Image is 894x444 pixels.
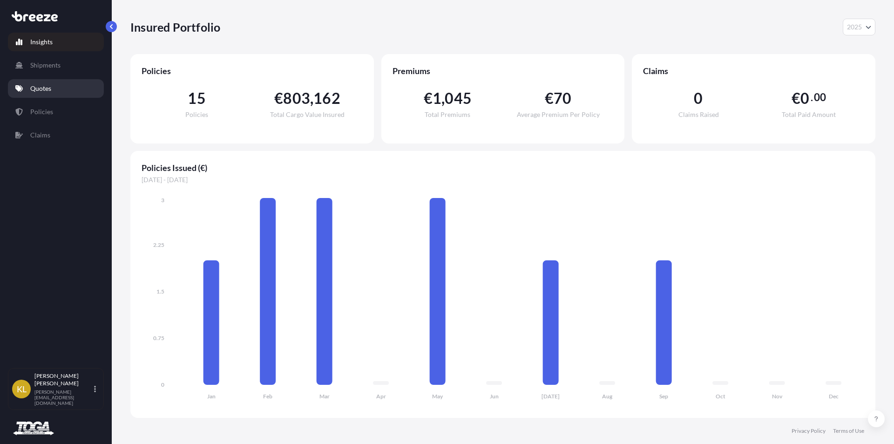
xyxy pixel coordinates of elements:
[161,381,164,388] tspan: 0
[142,65,363,76] span: Policies
[156,288,164,295] tspan: 1.5
[678,111,719,118] span: Claims Raised
[130,20,220,34] p: Insured Portfolio
[185,111,208,118] span: Policies
[782,111,836,118] span: Total Paid Amount
[274,91,283,106] span: €
[716,393,725,400] tspan: Oct
[8,126,104,144] a: Claims
[833,427,864,435] a: Terms of Use
[263,393,272,400] tspan: Feb
[376,393,386,400] tspan: Apr
[34,372,92,387] p: [PERSON_NAME] [PERSON_NAME]
[811,94,813,101] span: .
[800,91,809,106] span: 0
[432,393,443,400] tspan: May
[17,384,27,394] span: KL
[441,91,445,106] span: ,
[490,393,499,400] tspan: Jun
[8,102,104,121] a: Policies
[814,94,826,101] span: 00
[142,175,864,184] span: [DATE] - [DATE]
[310,91,313,106] span: ,
[30,130,50,140] p: Claims
[161,197,164,204] tspan: 3
[425,111,470,118] span: Total Premiums
[8,79,104,98] a: Quotes
[153,335,164,342] tspan: 0.75
[433,91,441,106] span: 1
[30,61,61,70] p: Shipments
[34,389,92,406] p: [PERSON_NAME][EMAIL_ADDRESS][DOMAIN_NAME]
[8,33,104,51] a: Insights
[30,37,53,47] p: Insights
[424,91,433,106] span: €
[542,393,560,400] tspan: [DATE]
[12,421,55,436] img: organization-logo
[8,56,104,75] a: Shipments
[659,393,668,400] tspan: Sep
[319,393,330,400] tspan: Mar
[643,65,864,76] span: Claims
[545,91,554,106] span: €
[554,91,571,106] span: 70
[153,241,164,248] tspan: 2.25
[792,427,826,435] a: Privacy Policy
[283,91,310,106] span: 803
[30,84,51,93] p: Quotes
[829,393,839,400] tspan: Dec
[207,393,216,400] tspan: Jan
[792,91,800,106] span: €
[445,91,472,106] span: 045
[30,107,53,116] p: Policies
[847,22,862,32] span: 2025
[772,393,783,400] tspan: Nov
[270,111,345,118] span: Total Cargo Value Insured
[142,162,864,173] span: Policies Issued (€)
[313,91,340,106] span: 162
[517,111,600,118] span: Average Premium Per Policy
[694,91,703,106] span: 0
[188,91,205,106] span: 15
[393,65,614,76] span: Premiums
[602,393,613,400] tspan: Aug
[843,19,875,35] button: Year Selector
